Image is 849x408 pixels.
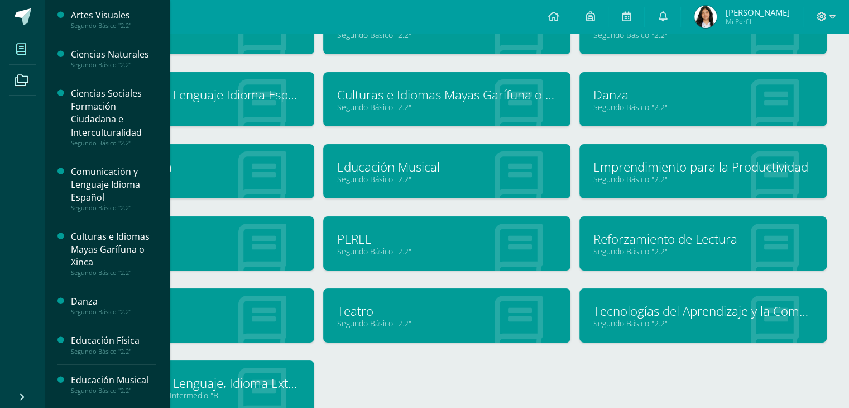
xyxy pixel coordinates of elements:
a: Segundo Básico "2.2" [337,318,557,329]
div: Segundo Básico "2.2" [71,308,156,316]
div: Segundo Básico "2.2" [71,204,156,212]
div: Educación Física [71,334,156,347]
a: Artes VisualesSegundo Básico "2.2" [71,9,156,30]
a: Emprendimiento para la Productividad [593,158,813,175]
div: Segundo Básico "2.2" [71,61,156,69]
a: Matemáticas [81,230,300,248]
a: Comunicación y Lenguaje Idioma EspañolSegundo Básico "2.2" [71,165,156,212]
a: Comunicación y Lenguaje, Idioma Extranjero [81,374,300,392]
span: [PERSON_NAME] [725,7,789,18]
a: Segundo Básico "2.2" [593,318,813,329]
a: Educación Física [81,158,300,175]
a: Segundo Básico "2.2" [593,102,813,112]
a: Segundo Básico "2.2" [81,246,300,257]
a: Segundo Básico "2.2" [337,246,557,257]
span: Mi Perfil [725,17,789,26]
a: Segundo Básico "2.2" [81,30,300,40]
a: Segundo Básico "2.2" [593,174,813,184]
a: Educación Musical [337,158,557,175]
a: Segundo Básico "2.2" [337,30,557,40]
a: Educación FísicaSegundo Básico "2.2" [71,334,156,355]
div: Segundo Básico "2.2" [71,139,156,147]
a: Segundo Básico "2.2" [81,102,300,112]
a: PEREL [337,230,557,248]
div: Segundo Básico "2.2" [71,22,156,30]
a: Segundo Básico "2.2" [81,174,300,184]
div: Ciencias Sociales Formación Ciudadana e Interculturalidad [71,87,156,139]
div: Ciencias Naturales [71,48,156,61]
a: Ciencias Sociales Formación Ciudadana e InterculturalidadSegundo Básico "2.2" [71,87,156,146]
a: Segundo Básico "2.2" [593,30,813,40]
a: DanzaSegundo Básico "2.2" [71,295,156,316]
div: Artes Visuales [71,9,156,22]
a: Ciencias NaturalesSegundo Básico "2.2" [71,48,156,69]
div: Comunicación y Lenguaje Idioma Español [71,165,156,204]
a: Segundo Básico "Inglés - Intermedio "B"" [81,390,300,401]
a: Tecnologías del Aprendizaje y la Comunicación [593,302,813,320]
a: Robótica [81,302,300,320]
div: Segundo Básico "2.2" [71,269,156,277]
div: Culturas e Idiomas Mayas Garífuna o Xinca [71,230,156,269]
div: Danza [71,295,156,308]
div: Segundo Básico "2.2" [71,387,156,395]
a: Culturas e Idiomas Mayas Garífuna o Xinca [337,86,557,103]
a: Culturas e Idiomas Mayas Garífuna o XincaSegundo Básico "2.2" [71,230,156,277]
a: Danza [593,86,813,103]
img: 3a72b48807cd0d3fd465ac923251c131.png [694,6,717,28]
a: Comunicación y Lenguaje Idioma Español [81,86,300,103]
a: Reforzamiento de Lectura [593,230,813,248]
a: Teatro [337,302,557,320]
a: Segundo Básico "2.2" [337,102,557,112]
a: Educación MusicalSegundo Básico "2.2" [71,374,156,395]
a: Segundo Básico "2.2" [81,318,300,329]
a: Segundo Básico "2.2" [593,246,813,257]
a: Segundo Básico "2.2" [337,174,557,184]
div: Segundo Básico "2.2" [71,348,156,355]
div: Educación Musical [71,374,156,387]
